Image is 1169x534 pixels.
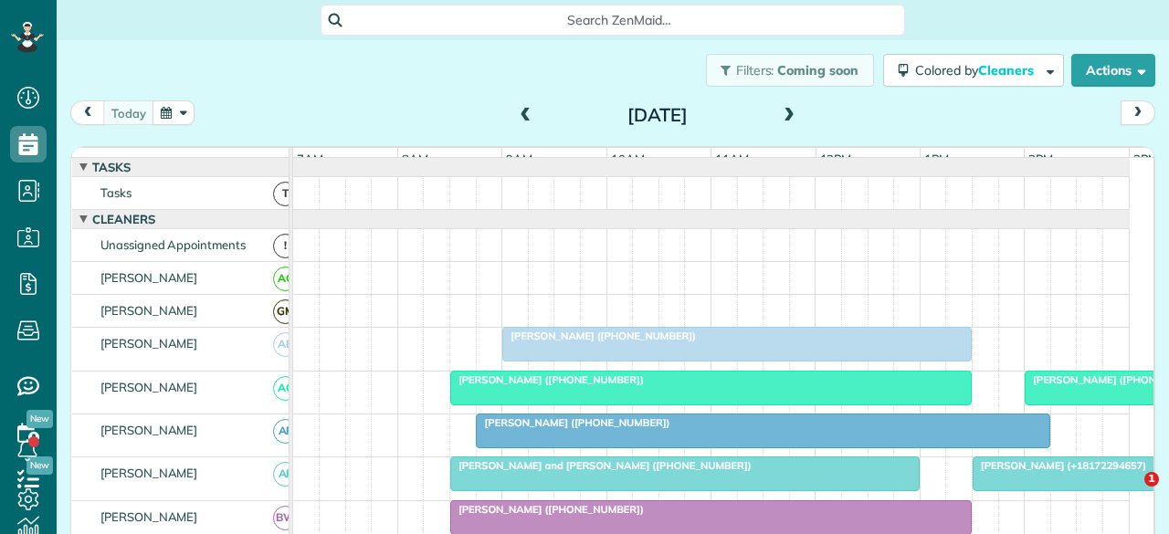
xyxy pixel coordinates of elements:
span: Cleaners [89,212,159,226]
span: Tasks [97,185,135,200]
span: ! [273,234,298,258]
h2: [DATE] [543,105,772,125]
span: 7am [293,152,327,166]
button: Actions [1071,54,1155,87]
span: 1 [1144,472,1159,487]
span: [PERSON_NAME] [97,336,202,351]
span: AC [273,267,298,291]
span: [PERSON_NAME] [97,423,202,437]
span: AF [273,462,298,487]
button: today [103,100,154,125]
span: Filters: [736,62,774,79]
span: 8am [398,152,432,166]
span: T [273,182,298,206]
span: AC [273,376,298,401]
button: prev [70,100,105,125]
span: 11am [711,152,753,166]
span: 2pm [1025,152,1057,166]
button: Colored byCleaners [883,54,1064,87]
button: next [1121,100,1155,125]
span: [PERSON_NAME] [97,466,202,480]
span: [PERSON_NAME] [97,380,202,394]
span: [PERSON_NAME] [97,270,202,285]
span: [PERSON_NAME] ([PHONE_NUMBER]) [449,503,645,516]
span: 12pm [816,152,856,166]
span: 3pm [1130,152,1162,166]
span: New [26,410,53,428]
span: 9am [502,152,536,166]
span: Unassigned Appointments [97,237,249,252]
span: [PERSON_NAME] and [PERSON_NAME] ([PHONE_NUMBER]) [449,459,753,472]
span: AB [273,332,298,357]
span: [PERSON_NAME] ([PHONE_NUMBER]) [475,416,670,429]
span: [PERSON_NAME] [97,303,202,318]
span: Colored by [915,62,1040,79]
span: Coming soon [777,62,859,79]
span: [PERSON_NAME] ([PHONE_NUMBER]) [449,373,645,386]
span: Cleaners [978,62,1037,79]
span: [PERSON_NAME] [97,509,202,524]
span: BW [273,506,298,530]
span: Tasks [89,160,134,174]
span: [PERSON_NAME] ([PHONE_NUMBER]) [501,330,697,342]
span: AF [273,419,298,444]
span: 1pm [921,152,953,166]
span: [PERSON_NAME] (+18172294657) [972,459,1147,472]
span: GM [273,299,298,324]
iframe: Intercom live chat [1107,472,1151,516]
span: 10am [607,152,648,166]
